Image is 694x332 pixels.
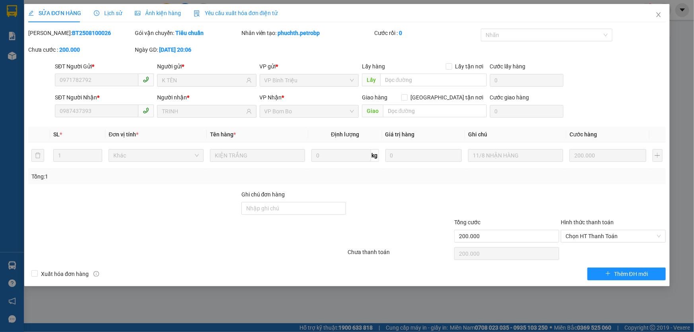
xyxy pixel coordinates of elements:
div: Người gửi [157,62,256,71]
div: Gói vận chuyển: [135,29,240,37]
span: Giao [362,105,383,117]
span: Tên hàng [210,131,236,138]
span: Ảnh kiện hàng [135,10,181,16]
label: Cước lấy hàng [490,63,526,70]
span: user [246,78,252,83]
span: Thêm ĐH mới [614,270,648,278]
input: Ghi chú đơn hàng [241,202,346,215]
button: delete [31,149,44,162]
button: plus [653,149,663,162]
input: VD: Bàn, Ghế [210,149,305,162]
span: Tổng cước [454,219,480,225]
div: Ngày GD: [135,45,240,54]
span: Giao hàng [362,94,387,101]
span: Đơn vị tính [109,131,138,138]
label: Hình thức thanh toán [561,219,614,225]
div: Cước rồi : [374,29,479,37]
label: Ghi chú đơn hàng [241,191,285,198]
div: Chưa thanh toán [347,248,454,262]
label: Cước giao hàng [490,94,529,101]
input: Cước giao hàng [490,105,564,118]
span: clock-circle [94,10,99,16]
span: Lấy [362,74,380,86]
span: Xuất hóa đơn hàng [38,270,92,278]
input: Cước lấy hàng [490,74,564,87]
input: Tên người gửi [162,76,244,85]
span: Cước hàng [570,131,597,138]
b: BT2508100026 [72,30,111,36]
span: picture [135,10,140,16]
span: SỬA ĐƠN HÀNG [28,10,81,16]
div: Chưa cước : [28,45,133,54]
span: Lấy hàng [362,63,385,70]
b: phuchth.petrobp [278,30,320,36]
input: 0 [570,149,646,162]
button: Close [647,4,670,26]
span: Chọn HT Thanh Toán [566,230,661,242]
b: Tiêu chuẩn [175,30,204,36]
span: VP Bom Bo [264,105,354,117]
button: plusThêm ĐH mới [587,268,666,280]
input: Tên người nhận [162,107,244,116]
span: close [655,12,662,18]
span: Lấy tận nơi [452,62,487,71]
span: Giá trị hàng [385,131,415,138]
div: Tổng: 1 [31,172,268,181]
input: Dọc đường [380,74,487,86]
span: VP Nhận [260,94,282,101]
span: plus [605,271,611,277]
input: Dọc đường [383,105,487,117]
img: icon [194,10,200,17]
span: kg [371,149,379,162]
span: edit [28,10,34,16]
th: Ghi chú [465,127,566,142]
span: close-circle [657,234,661,239]
input: 0 [385,149,462,162]
span: phone [143,76,149,83]
span: Yêu cầu xuất hóa đơn điện tử [194,10,278,16]
span: info-circle [93,271,99,277]
div: [PERSON_NAME]: [28,29,133,37]
span: VP Bình Triệu [264,74,354,86]
span: phone [143,107,149,114]
div: SĐT Người Nhận [55,93,154,102]
div: Người nhận [157,93,256,102]
b: 200.000 [59,47,80,53]
b: [DATE] 20:06 [159,47,191,53]
span: Lịch sử [94,10,122,16]
div: VP gửi [260,62,359,71]
b: 0 [399,30,402,36]
span: [GEOGRAPHIC_DATA] tận nơi [408,93,487,102]
input: Ghi Chú [468,149,563,162]
span: user [246,109,252,114]
div: Nhân viên tạo: [241,29,373,37]
span: SL [53,131,60,138]
span: Khác [113,149,199,161]
div: SĐT Người Gửi [55,62,154,71]
span: Định lượng [331,131,359,138]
